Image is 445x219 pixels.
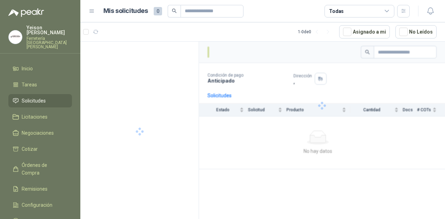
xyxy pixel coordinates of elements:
span: search [172,8,177,13]
a: Inicio [8,62,72,75]
div: 1 - 0 de 0 [298,26,334,37]
a: Cotizar [8,142,72,156]
span: Solicitudes [22,97,46,105]
a: Solicitudes [8,94,72,107]
img: Logo peakr [8,8,44,17]
p: Yeison [PERSON_NAME] [27,25,72,35]
span: Remisiones [22,185,48,193]
span: Inicio [22,65,33,72]
h1: Mis solicitudes [103,6,148,16]
span: Tareas [22,81,37,89]
span: Configuración [22,201,52,209]
span: Cotizar [22,145,38,153]
span: Negociaciones [22,129,54,137]
p: Ferretería [GEOGRAPHIC_DATA][PERSON_NAME] [27,36,72,49]
span: 0 [154,7,162,15]
img: Company Logo [9,30,22,44]
a: Tareas [8,78,72,91]
a: Configuración [8,198,72,212]
button: No Leídos [395,25,437,38]
button: Asignado a mi [339,25,390,38]
span: Órdenes de Compra [22,161,65,177]
a: Licitaciones [8,110,72,123]
span: Licitaciones [22,113,48,121]
a: Órdenes de Compra [8,158,72,179]
div: Todas [329,7,344,15]
a: Remisiones [8,182,72,196]
a: Negociaciones [8,126,72,140]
